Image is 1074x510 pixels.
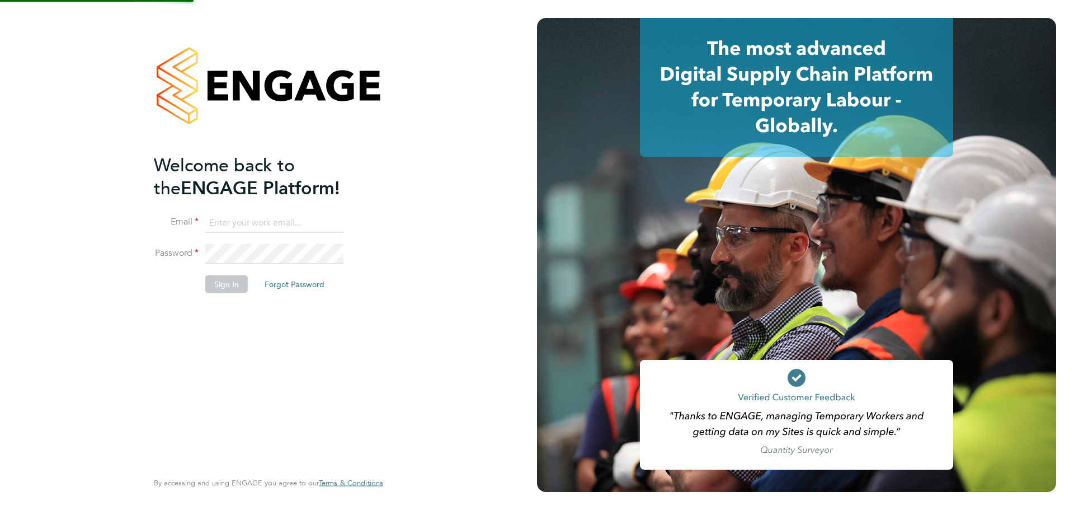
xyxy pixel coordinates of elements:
a: Terms & Conditions [319,479,383,488]
h2: ENGAGE Platform! [154,153,372,199]
span: Welcome back to the [154,154,295,199]
input: Enter your work email... [205,213,343,233]
button: Forgot Password [256,275,333,293]
button: Sign In [205,275,248,293]
label: Email [154,216,199,228]
label: Password [154,247,199,259]
span: By accessing and using ENGAGE you agree to our [154,478,383,488]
